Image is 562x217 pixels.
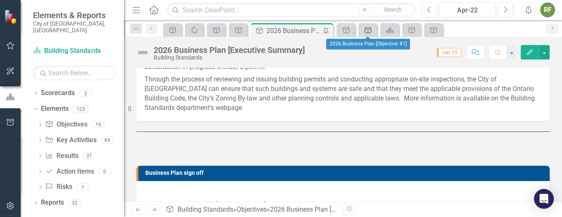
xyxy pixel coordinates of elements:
[145,200,266,208] strong: Business Plan Lead: [PERSON_NAME]
[45,120,87,129] a: Objectives
[45,136,96,145] a: Key Activities
[167,3,415,17] input: Search ClearPoint...
[372,4,413,16] button: Search
[136,46,149,59] img: Not Defined
[534,189,554,209] div: Open Intercom Messenger
[266,26,321,36] div: 2026 Business Plan [Executive Summary]
[73,105,89,112] div: 123
[41,104,69,114] a: Elements
[442,5,493,15] div: Apr-22
[41,198,64,207] a: Reports
[45,151,78,161] a: Results
[178,205,233,213] a: Building Standards
[326,39,410,50] div: 2026 Business Plan [Objective #1]
[145,170,545,176] h3: Business Plan sign off
[92,121,105,128] div: 16
[4,10,19,24] img: ClearPoint Strategy
[270,205,391,213] div: 2026 Business Plan [Executive Summary]
[154,55,305,61] div: Building Standards
[76,184,90,191] div: 1
[439,2,496,17] button: Apr-22
[237,205,267,213] a: Objectives
[41,88,75,98] a: Scorecards
[98,168,111,175] div: 0
[33,10,116,20] span: Elements & Reports
[33,46,116,56] a: Building Standards
[166,205,337,215] div: » »
[540,2,555,17] button: RF
[33,20,116,34] small: City of [GEOGRAPHIC_DATA], [GEOGRAPHIC_DATA]
[154,45,305,55] div: 2026 Business Plan [Executive Summary]
[45,182,72,192] a: Risks
[437,48,461,57] span: Jan-25
[101,137,114,144] div: 69
[45,167,94,176] a: Action Items
[384,6,402,13] span: Search
[145,73,541,112] p: Through the process of reviewing and issuing building permits and conducting appropriate on-site ...
[33,66,116,80] input: Search Below...
[68,199,81,206] div: 32
[79,90,92,97] div: 2
[83,152,96,159] div: 37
